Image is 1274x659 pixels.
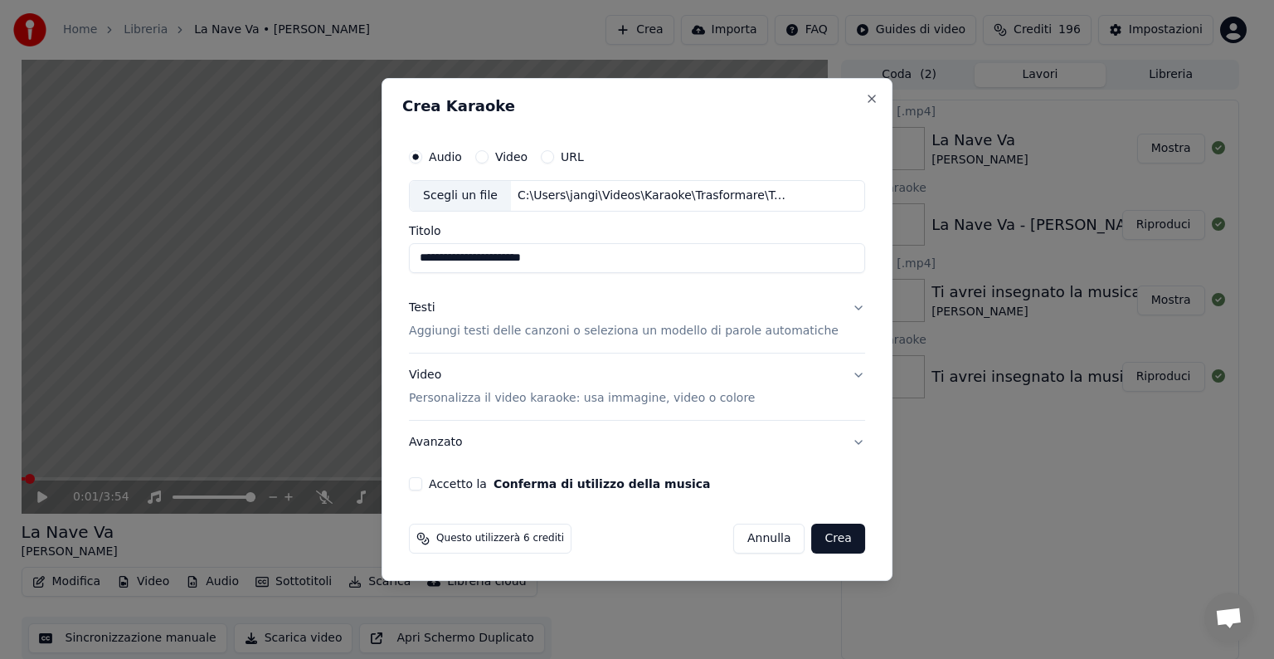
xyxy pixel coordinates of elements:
button: Annulla [733,524,805,554]
div: Video [409,367,755,407]
div: Scegli un file [410,181,511,211]
label: Titolo [409,225,865,237]
p: Personalizza il video karaoke: usa immagine, video o colore [409,390,755,407]
div: C:\Users\jangi\Videos\Karaoke\Trasformare\Tracce\[PERSON_NAME]\Gabbiano - [PERSON_NAME].mp3 [511,188,793,204]
button: VideoPersonalizza il video karaoke: usa immagine, video o colore [409,354,865,420]
label: Video [495,151,528,163]
label: URL [561,151,584,163]
button: Accetto la [494,478,711,490]
button: Avanzato [409,421,865,464]
h2: Crea Karaoke [402,99,872,114]
div: Testi [409,300,435,316]
label: Audio [429,151,462,163]
label: Accetto la [429,478,710,490]
p: Aggiungi testi delle canzoni o seleziona un modello di parole automatiche [409,323,839,339]
button: TestiAggiungi testi delle canzoni o seleziona un modello di parole automatiche [409,286,865,353]
span: Questo utilizzerà 6 crediti [436,532,564,545]
button: Crea [812,524,865,554]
